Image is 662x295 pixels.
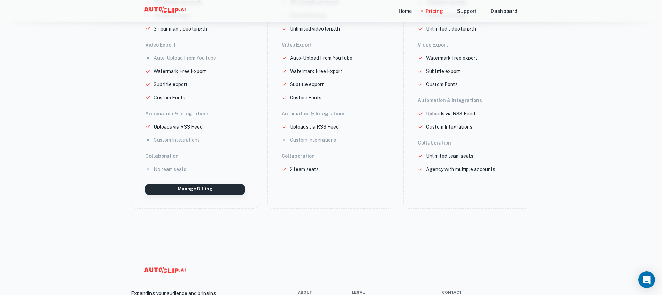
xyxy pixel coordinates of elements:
p: Auto-Upload From YouTube [154,54,216,62]
p: Custom Fonts [290,94,321,101]
p: Watermark Free Export [154,67,206,75]
h6: Video Export [418,41,517,49]
p: No team seats [154,165,186,173]
p: Custom Fonts [426,81,458,88]
h6: Video Export [145,41,245,49]
p: Watermark free export [426,54,477,62]
h6: Automation & Integrations [145,110,245,117]
p: Agency with multiple accounts [426,165,495,173]
h6: Collaboration [418,139,517,147]
h6: Automation & Integrations [281,110,381,117]
p: Custom Integrations [426,123,472,131]
button: Manage Billing [145,184,245,195]
p: Unlimited video length [290,25,340,33]
p: 2 team seats [290,165,319,173]
p: Unlimited team seats [426,152,473,160]
h6: Automation & Integrations [418,97,517,104]
h6: Collaboration [281,152,381,160]
p: Uploads via RSS Feed [290,123,339,131]
h6: Collaboration [145,152,245,160]
p: Subtitle export [426,67,460,75]
p: Custom Fonts [154,94,185,101]
p: Uploads via RSS Feed [426,110,475,117]
p: Subtitle export [154,81,188,88]
h6: Video Export [281,41,381,49]
p: Unlimited video length [426,25,476,33]
p: Custom Integrations [154,136,200,144]
div: Open Intercom Messenger [638,271,655,288]
p: Subtitle export [290,81,324,88]
p: Watermark Free Export [290,67,342,75]
p: Auto-Upload From YouTube [290,54,352,62]
p: Uploads via RSS Feed [154,123,203,131]
p: 3 hour max video length [154,25,207,33]
p: Custom Integrations [290,136,336,144]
